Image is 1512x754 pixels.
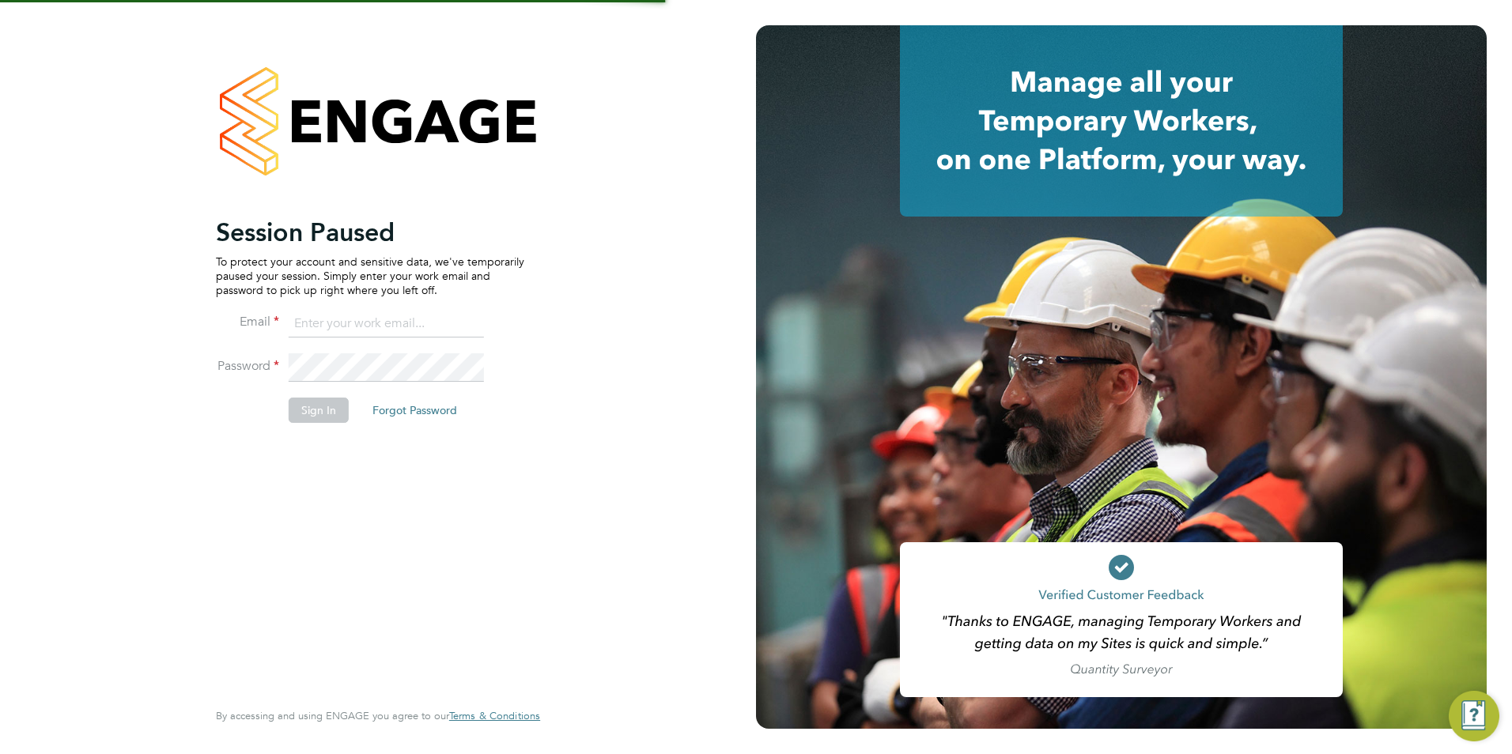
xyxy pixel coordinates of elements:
input: Enter your work email... [289,310,484,338]
button: Sign In [289,398,349,423]
button: Engage Resource Center [1449,691,1499,741]
span: Terms & Conditions [449,709,540,722]
label: Email [216,314,279,330]
p: To protect your account and sensitive data, we've temporarily paused your session. Simply enter y... [216,254,524,298]
button: Forgot Password [360,398,470,423]
h2: Session Paused [216,217,524,248]
a: Terms & Conditions [449,710,540,722]
span: By accessing and using ENGAGE you agree to our [216,709,540,722]
label: Password [216,358,279,375]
